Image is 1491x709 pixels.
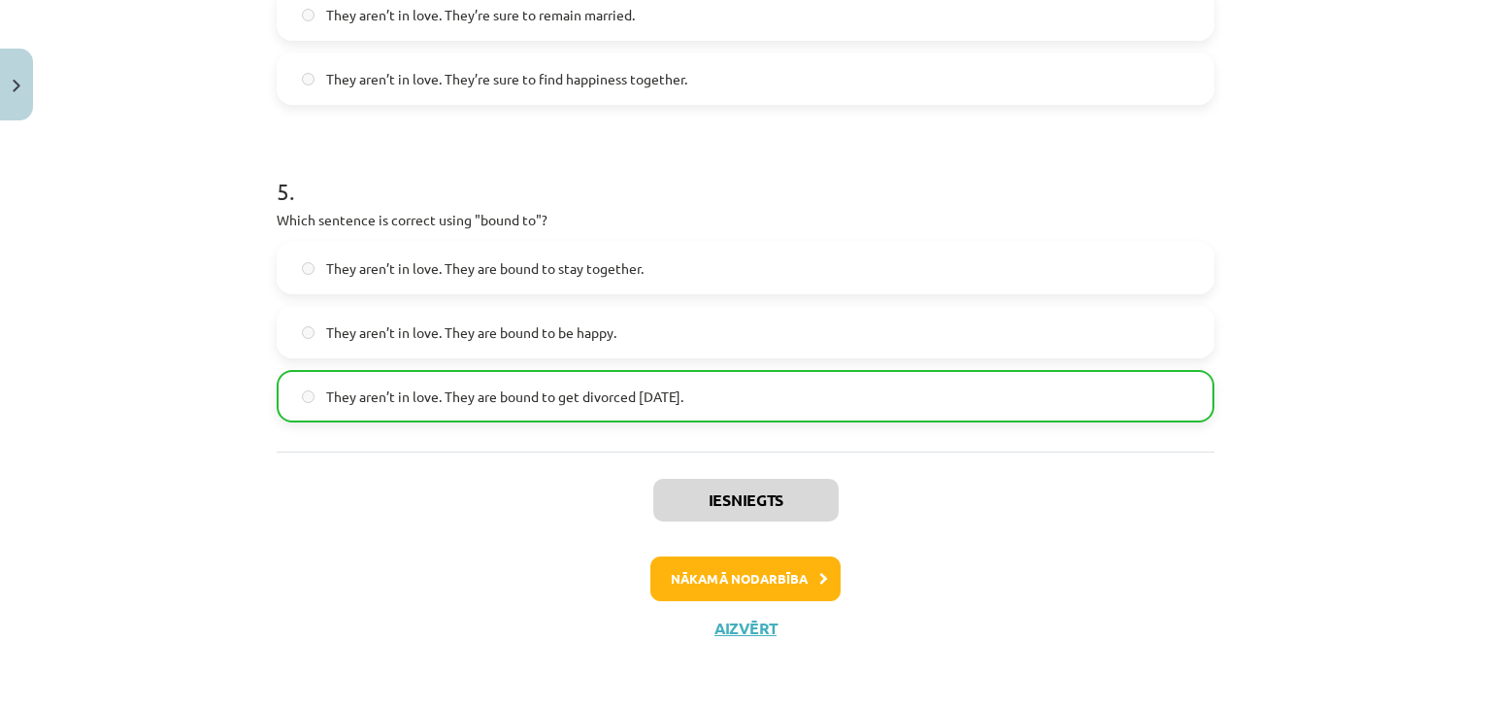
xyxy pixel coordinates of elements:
button: Nākamā nodarbība [650,557,841,601]
span: They aren’t in love. They are bound to get divorced [DATE]. [326,387,683,407]
span: They aren’t in love. They’re sure to find happiness together. [326,69,687,89]
span: They aren’t in love. They are bound to stay together. [326,258,644,279]
input: They aren’t in love. They are bound to stay together. [302,262,315,275]
span: They aren’t in love. They’re sure to remain married. [326,5,635,25]
button: Iesniegts [653,479,839,522]
span: They aren’t in love. They are bound to be happy. [326,322,616,343]
p: Which sentence is correct using "bound to"? [277,210,1214,230]
input: They aren’t in love. They’re sure to find happiness together. [302,73,315,85]
input: They aren’t in love. They are bound to be happy. [302,326,315,339]
button: Aizvērt [709,619,782,638]
h1: 5 . [277,144,1214,204]
input: They aren’t in love. They’re sure to remain married. [302,9,315,21]
input: They aren’t in love. They are bound to get divorced [DATE]. [302,390,315,403]
img: icon-close-lesson-0947bae3869378f0d4975bcd49f059093ad1ed9edebbc8119c70593378902aed.svg [13,80,20,92]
